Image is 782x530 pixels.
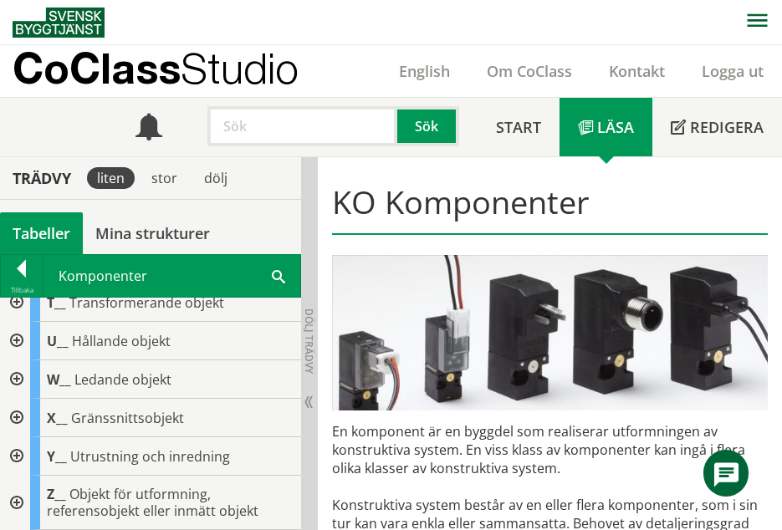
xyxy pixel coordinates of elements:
[397,106,459,146] button: Sök
[272,267,285,284] span: Sök i tabellen
[590,61,683,81] a: Kontakt
[302,308,316,374] span: Dölj trädvy
[13,45,335,97] a: CoClassStudio
[13,59,299,78] p: CoClass
[478,98,560,156] a: Start
[560,98,652,156] a: Läsa
[69,293,224,312] span: Transformerande objekt
[1,283,43,297] div: Tillbaka
[141,167,187,189] div: stor
[683,61,782,81] a: Logga ut
[47,370,71,389] span: W__
[43,255,300,297] div: Komponenter
[496,117,541,137] span: Start
[468,61,590,81] a: Om CoClass
[72,332,171,350] span: Hållande objekt
[332,183,769,235] h1: KO Komponenter
[690,117,764,137] span: Redigera
[71,409,184,427] span: Gränssnittsobjekt
[135,115,162,142] span: Notifikationer
[47,485,66,503] span: Z__
[597,117,634,137] span: Läsa
[74,370,171,389] span: Ledande objekt
[47,332,69,350] span: U__
[70,447,230,466] span: Utrustning och inredning
[332,255,769,410] img: pilotventiler.jpg
[3,169,80,187] div: Trädvy
[47,409,68,427] span: X__
[87,167,135,189] div: liten
[13,8,105,38] img: Svensk Byggtjänst
[652,98,782,156] a: Redigera
[181,43,299,93] span: Studio
[207,106,397,146] input: Sök
[194,167,238,189] div: dölj
[47,293,66,312] span: T__
[47,485,258,520] span: Objekt för utformning, referensobjekt eller inmätt objekt
[83,212,222,254] a: Mina strukturer
[47,447,67,466] span: Y__
[381,61,468,81] a: English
